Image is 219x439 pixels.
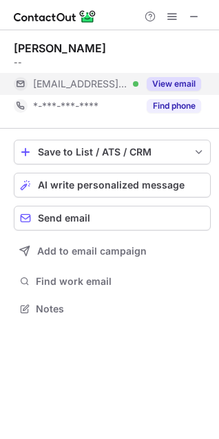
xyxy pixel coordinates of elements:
[147,77,201,91] button: Reveal Button
[38,180,185,191] span: AI write personalized message
[14,239,211,264] button: Add to email campaign
[33,78,128,90] span: [EMAIL_ADDRESS][DOMAIN_NAME]
[38,147,187,158] div: Save to List / ATS / CRM
[14,299,211,319] button: Notes
[36,303,205,315] span: Notes
[14,8,96,25] img: ContactOut v5.3.10
[14,140,211,164] button: save-profile-one-click
[38,213,90,224] span: Send email
[14,56,211,69] div: --
[14,206,211,231] button: Send email
[36,275,205,288] span: Find work email
[14,41,106,55] div: [PERSON_NAME]
[147,99,201,113] button: Reveal Button
[37,246,147,257] span: Add to email campaign
[14,272,211,291] button: Find work email
[14,173,211,197] button: AI write personalized message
